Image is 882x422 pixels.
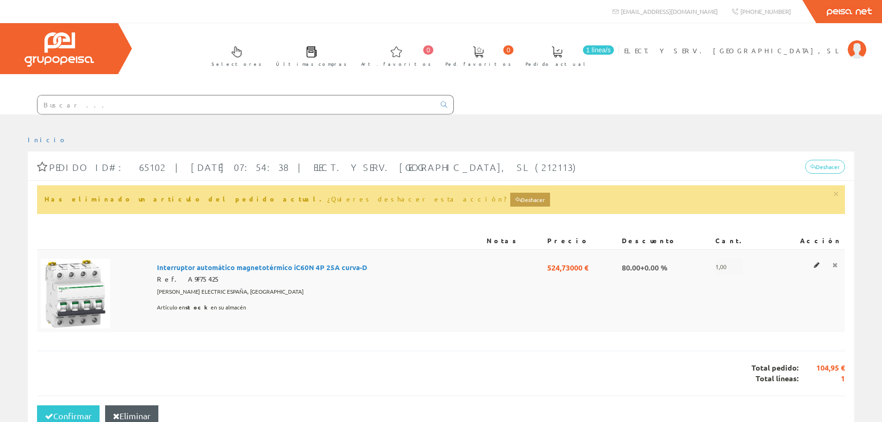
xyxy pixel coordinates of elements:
[583,45,614,55] span: 1 línea/s
[715,259,743,275] span: 1,00
[544,233,618,249] th: Precio
[712,233,771,249] th: Cant.
[157,300,246,315] span: Artículo en en su almacén
[41,259,110,328] img: Foto artículo Interruptor automático magnetotérmico iC60N 4P 25A curva-D (150x150)
[49,162,580,173] span: Pedido ID#: 65102 | [DATE] 07:54:38 | ELECT. Y SERV. [GEOGRAPHIC_DATA], SL (212113)
[483,233,544,249] th: Notas
[202,38,266,72] a: Selectores
[624,38,866,47] a: ELECT. Y SERV. [GEOGRAPHIC_DATA], SL
[44,195,327,203] strong: Has eliminado un artículo del pedido actual.
[525,59,588,69] span: Pedido actual
[622,259,668,275] span: 80.00+0.00 %
[621,7,718,15] span: [EMAIL_ADDRESS][DOMAIN_NAME]
[771,233,845,249] th: Acción
[503,45,513,55] span: 0
[624,46,843,55] span: ELECT. Y SERV. [GEOGRAPHIC_DATA], SL
[157,284,304,300] span: [PERSON_NAME] ELECTRIC ESPAÑA, [GEOGRAPHIC_DATA]
[38,95,435,114] input: Buscar ...
[157,259,367,275] span: Interruptor automático magnetotérmico iC60N 4P 25A curva-D
[547,259,588,275] span: 524,73000 €
[830,259,840,271] a: Eliminar
[445,59,511,69] span: Ped. favoritos
[516,38,616,72] a: 1 línea/s Pedido actual
[740,7,791,15] span: [PHONE_NUMBER]
[805,160,845,174] a: Deshacer
[157,275,479,284] div: Ref. A9F75425
[28,135,67,144] a: Inicio
[618,233,712,249] th: Descuento
[276,59,347,69] span: Últimas compras
[799,373,845,384] span: 1
[25,32,94,67] img: Grupo Peisa
[799,363,845,373] span: 104,95 €
[212,59,262,69] span: Selectores
[37,351,845,396] div: Total pedido: Total líneas:
[423,45,433,55] span: 0
[37,185,845,214] div: ¿Quieres deshacer esta acción?
[811,259,822,271] a: Editar
[267,38,351,72] a: Últimas compras
[510,193,550,207] a: Deshacer
[185,303,211,311] b: stock
[361,59,431,69] span: Art. favoritos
